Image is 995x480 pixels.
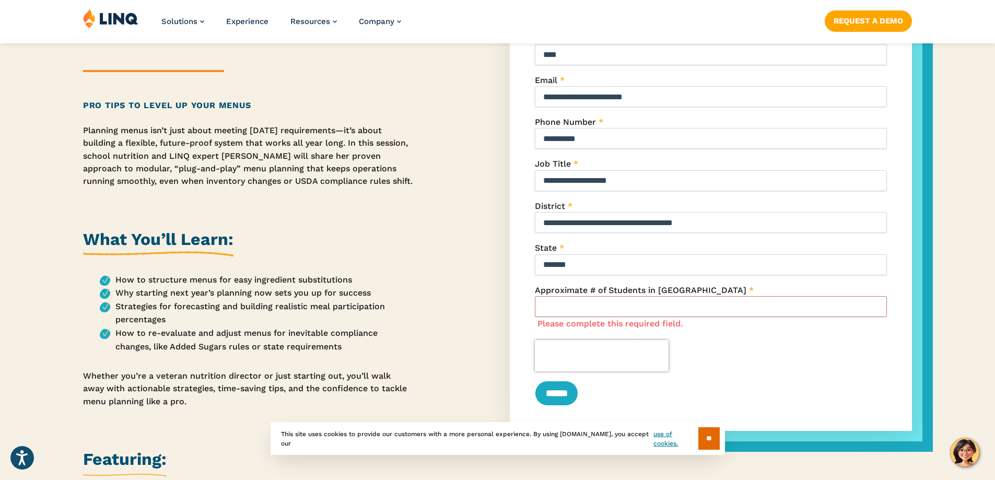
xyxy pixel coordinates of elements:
nav: Button Navigation [825,8,912,31]
span: Approximate # of Students in [GEOGRAPHIC_DATA] [535,285,746,295]
label: Please complete this required field. [537,319,683,329]
iframe: reCAPTCHA [535,340,669,371]
a: Resources [290,17,337,26]
nav: Primary Navigation [161,8,401,43]
span: Phone Number [535,117,596,127]
span: Solutions [161,17,197,26]
li: Why starting next year’s planning now sets you up for success [100,286,414,300]
span: District [535,201,565,211]
h2: What You’ll Learn: [83,228,233,256]
span: Job Title [535,159,571,169]
span: Resources [290,17,330,26]
h2: Pro Tips to Level Up Your Menus [83,99,414,112]
span: State [535,243,557,253]
a: Experience [226,17,268,26]
span: Company [359,17,394,26]
li: Strategies for forecasting and building realistic meal participation percentages [100,300,414,326]
a: Solutions [161,17,204,26]
p: Planning menus isn’t just about meeting [DATE] requirements—it’s about building a flexible, futur... [83,124,414,188]
img: LINQ | K‑12 Software [83,8,138,28]
a: Company [359,17,401,26]
button: Hello, have a question? Let’s chat. [950,438,979,467]
div: This site uses cookies to provide our customers with a more personal experience. By using [DOMAIN... [271,422,725,455]
li: How to re-evaluate and adjust menus for inevitable compliance changes, like Added Sugars rules or... [100,326,414,353]
a: use of cookies. [653,429,698,448]
a: Request a Demo [825,10,912,31]
span: Email [535,75,557,85]
li: How to structure menus for easy ingredient substitutions [100,273,414,287]
p: Whether you’re a veteran nutrition director or just starting out, you’ll walk away with actionabl... [83,370,414,408]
